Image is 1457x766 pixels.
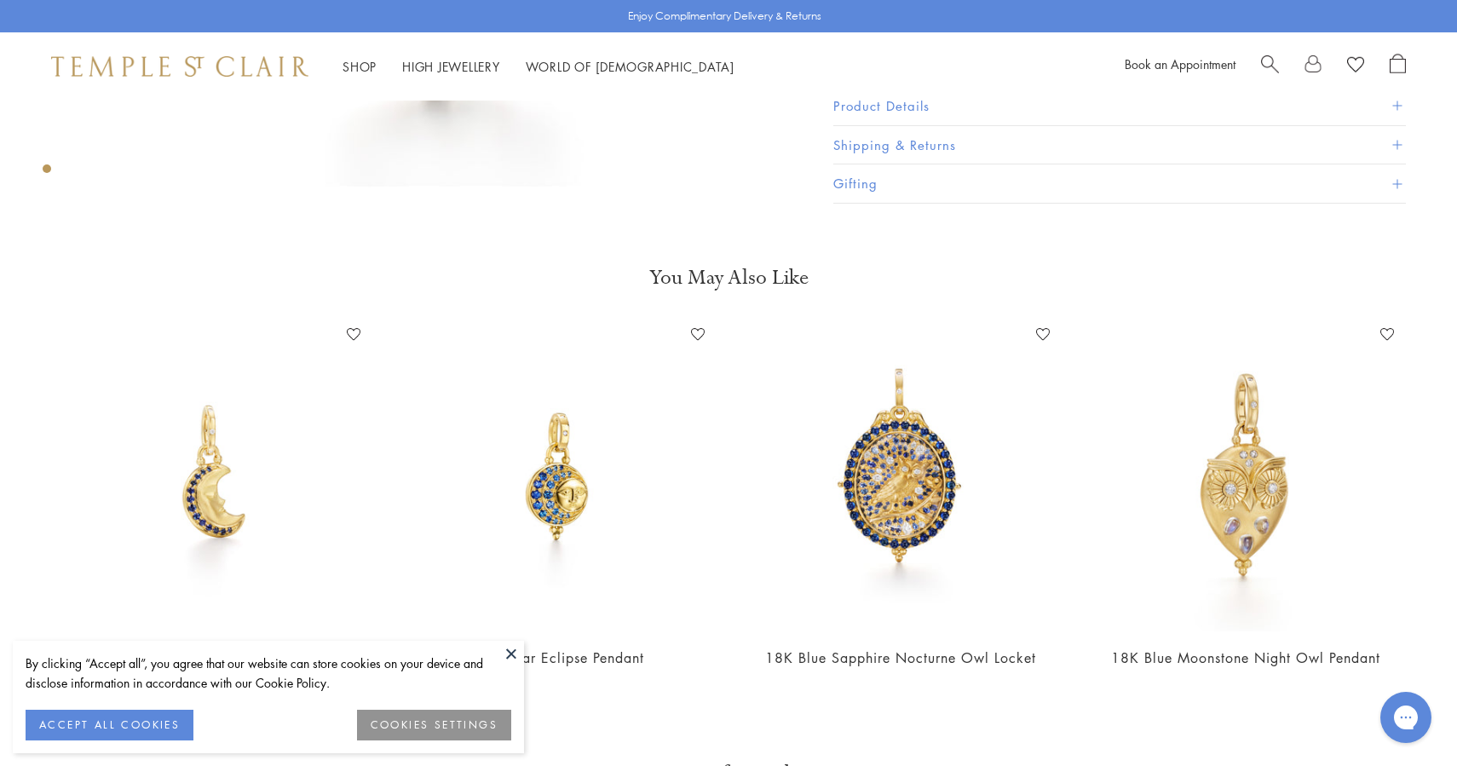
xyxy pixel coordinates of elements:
nav: Main navigation [343,56,734,78]
a: 18K Blue Moonstone Night Owl Pendant [1111,648,1380,667]
button: Gifting [833,164,1406,203]
div: By clicking “Accept all”, you agree that our website can store cookies on your device and disclos... [26,654,511,693]
a: ShopShop [343,58,377,75]
button: COOKIES SETTINGS [357,710,511,740]
img: 18K Lunar Eclipse Pendant [401,321,712,632]
button: Product Details [833,87,1406,125]
p: Enjoy Complimentary Delivery & Returns [628,8,821,25]
img: P34115-OWLBM [1091,321,1402,632]
button: ACCEPT ALL COOKIES [26,710,193,740]
a: Book an Appointment [1125,55,1235,72]
a: World of [DEMOGRAPHIC_DATA]World of [DEMOGRAPHIC_DATA] [526,58,734,75]
img: 18K Blue Sapphire Nocturne Owl Locket [746,321,1057,632]
div: Product gallery navigation [43,160,51,187]
img: 18K Blue Sapphire Crescent Moon Pendant [56,321,367,632]
a: High JewelleryHigh Jewellery [402,58,500,75]
a: Search [1261,54,1279,79]
a: View Wishlist [1347,54,1364,79]
a: 18K Blue Sapphire Nocturne Owl Locket [765,648,1036,667]
img: Temple St. Clair [51,56,308,77]
a: Open Shopping Bag [1390,54,1406,79]
a: 18K Lunar Eclipse Pendant [468,648,644,667]
h3: You May Also Like [68,264,1389,291]
button: Shipping & Returns [833,126,1406,164]
iframe: Gorgias live chat messenger [1372,686,1440,749]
